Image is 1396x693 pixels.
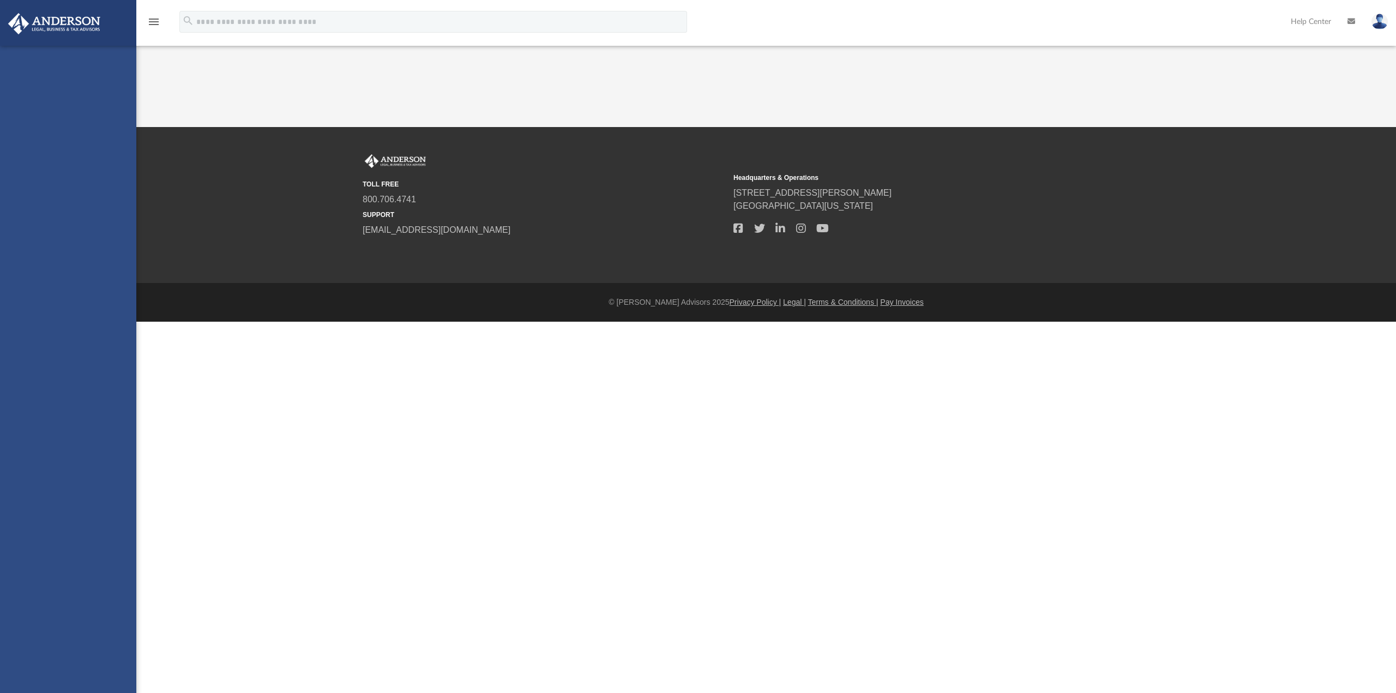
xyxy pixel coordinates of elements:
[733,188,892,197] a: [STREET_ADDRESS][PERSON_NAME]
[363,225,510,234] a: [EMAIL_ADDRESS][DOMAIN_NAME]
[733,173,1097,183] small: Headquarters & Operations
[733,201,873,210] a: [GEOGRAPHIC_DATA][US_STATE]
[783,298,806,306] a: Legal |
[363,154,428,168] img: Anderson Advisors Platinum Portal
[147,15,160,28] i: menu
[363,179,726,189] small: TOLL FREE
[1371,14,1388,29] img: User Pic
[363,195,416,204] a: 800.706.4741
[363,210,726,220] small: SUPPORT
[136,297,1396,308] div: © [PERSON_NAME] Advisors 2025
[880,298,923,306] a: Pay Invoices
[808,298,878,306] a: Terms & Conditions |
[147,21,160,28] a: menu
[5,13,104,34] img: Anderson Advisors Platinum Portal
[730,298,781,306] a: Privacy Policy |
[182,15,194,27] i: search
